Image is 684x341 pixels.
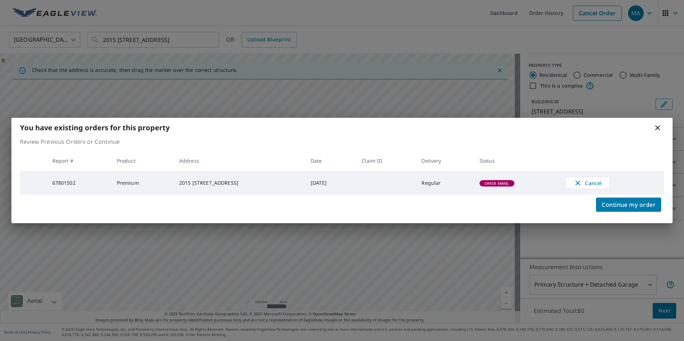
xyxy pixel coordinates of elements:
[47,150,111,171] th: Report #
[111,150,173,171] th: Product
[179,179,299,187] div: 2015 [STREET_ADDRESS]
[305,171,356,195] td: [DATE]
[305,150,356,171] th: Date
[602,200,655,210] span: Continue my order
[480,181,514,186] span: Check Email
[596,198,661,212] button: Continue my order
[416,150,473,171] th: Delivery
[416,171,473,195] td: Regular
[565,177,610,189] button: Cancel
[47,171,111,195] td: 67801502
[111,171,173,195] td: Premium
[573,179,602,187] span: Cancel
[356,150,416,171] th: Claim ID
[173,150,305,171] th: Address
[20,137,664,146] p: Review Previous Orders or Continue
[474,150,560,171] th: Status
[20,123,170,132] b: You have existing orders for this property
